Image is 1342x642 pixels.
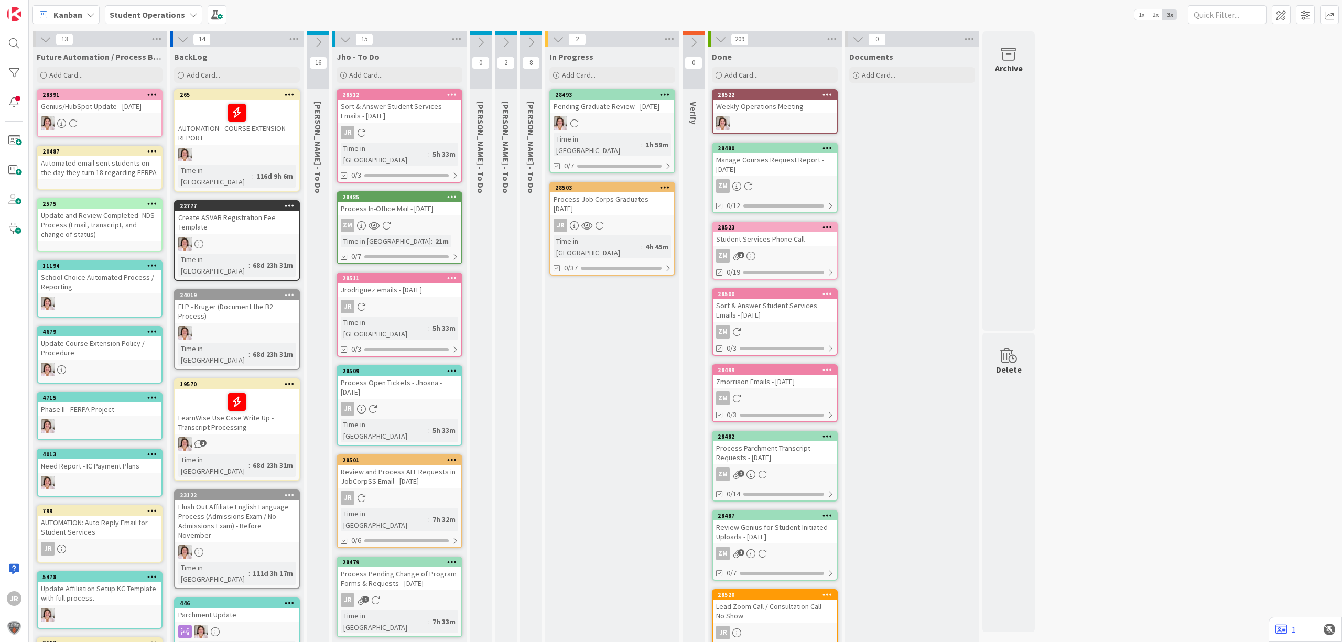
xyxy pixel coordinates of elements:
[554,133,641,156] div: Time in [GEOGRAPHIC_DATA]
[37,392,163,440] a: 4715Phase II - FERPA ProjectEW
[1163,9,1177,20] span: 3x
[713,144,837,153] div: 28480
[718,433,837,440] div: 28482
[174,51,208,62] span: BackLog
[338,558,461,590] div: 28479Process Pending Change of Program Forms & Requests - [DATE]
[550,183,674,215] div: 28503Process Job Corps Graduates - [DATE]
[713,432,837,441] div: 28482
[351,251,361,262] span: 0/7
[309,57,327,69] span: 16
[174,89,300,192] a: 265AUTOMATION - COURSE EXTENSION REPORTEWTime in [GEOGRAPHIC_DATA]:116d 9h 6m
[718,145,837,152] div: 28480
[554,219,567,232] div: JR
[341,491,354,505] div: JR
[38,327,161,336] div: 4679
[53,8,82,21] span: Kanban
[341,235,431,247] div: Time in [GEOGRAPHIC_DATA]
[38,327,161,360] div: 4679Update Course Extension Policy / Procedure
[555,184,674,191] div: 28503
[727,568,737,579] span: 0/7
[712,510,838,581] a: 28487Review Genius for Student-Initiated Uploads - [DATE]ZM0/7
[341,126,354,139] div: JR
[727,267,740,278] span: 0/19
[718,91,837,99] div: 28522
[38,542,161,556] div: JR
[248,349,250,360] span: :
[41,116,55,130] img: EW
[428,425,430,436] span: :
[716,391,730,405] div: ZM
[550,192,674,215] div: Process Job Corps Graduates - [DATE]
[1134,9,1149,20] span: 1x
[849,51,893,62] span: Documents
[338,376,461,399] div: Process Open Tickets - Jhoana - [DATE]
[738,549,744,556] span: 1
[175,437,299,451] div: EW
[338,402,461,416] div: JR
[713,365,837,388] div: 28499Zmorrison Emails - [DATE]
[175,599,299,622] div: 446Parchment Update
[37,505,163,563] a: 799AUTOMATION: Auto Reply Email for Student ServicesJR
[1149,9,1163,20] span: 2x
[338,366,461,399] div: 28509Process Open Tickets - Jhoana - [DATE]
[175,545,299,559] div: EW
[338,219,461,232] div: ZM
[718,290,837,298] div: 28500
[341,610,428,633] div: Time in [GEOGRAPHIC_DATA]
[550,116,674,130] div: EW
[713,511,837,543] div: 28487Review Genius for Student-Initiated Uploads - [DATE]
[175,491,299,500] div: 23122
[175,379,299,434] div: 19570LearnWise Use Case Write Up - Transcript Processing
[42,148,161,155] div: 20487
[42,507,161,515] div: 799
[49,70,83,80] span: Add Card...
[351,344,361,355] span: 0/3
[713,600,837,623] div: Lead Zoom Call / Consultation Call - No Show
[41,476,55,489] img: EW
[431,235,432,247] span: :
[38,608,161,622] div: EW
[342,456,461,464] div: 28501
[337,89,462,183] a: 28512Sort & Answer Student Services Emails - [DATE]JRTime in [GEOGRAPHIC_DATA]:5h 33m0/3
[178,437,192,451] img: EW
[175,90,299,100] div: 265
[248,460,250,471] span: :
[38,297,161,310] div: EW
[38,459,161,473] div: Need Report - IC Payment Plans
[174,378,300,481] a: 19570LearnWise Use Case Write Up - Transcript ProcessingEWTime in [GEOGRAPHIC_DATA]:68d 23h 31m
[716,626,730,639] div: JR
[738,252,744,258] span: 1
[38,419,161,433] div: EW
[564,160,574,171] span: 0/7
[7,621,21,635] img: avatar
[1188,5,1267,24] input: Quick Filter...
[38,506,161,539] div: 799AUTOMATION: Auto Reply Email for Student Services
[338,192,461,215] div: 28485Process In-Office Mail - [DATE]
[430,514,458,525] div: 7h 32m
[37,571,163,629] a: 5478Update Affiliation Setup KC Template with full process.EW
[713,223,837,232] div: 28523
[337,454,462,548] a: 28501Review and Process ALL Requests in JobCorpSS Email - [DATE]JRTime in [GEOGRAPHIC_DATA]:7h 32...
[713,391,837,405] div: ZM
[338,192,461,202] div: 28485
[713,325,837,339] div: ZM
[713,365,837,375] div: 28499
[713,90,837,100] div: 28522
[712,143,838,213] a: 28480Manage Courses Request Report - [DATE]ZM0/12
[38,476,161,489] div: EW
[178,454,248,477] div: Time in [GEOGRAPHIC_DATA]
[428,322,430,334] span: :
[712,222,838,280] a: 28523Student Services Phone CallZM0/19
[549,89,675,173] a: 28493Pending Graduate Review - [DATE]EWTime in [GEOGRAPHIC_DATA]:1h 59m0/7
[362,596,369,603] span: 1
[175,290,299,300] div: 24019
[180,380,299,388] div: 19570
[38,336,161,360] div: Update Course Extension Policy / Procedure
[178,165,252,188] div: Time in [GEOGRAPHIC_DATA]
[38,516,161,539] div: AUTOMATION: Auto Reply Email for Student Services
[174,200,300,281] a: 22777Create ASVAB Registration Fee TemplateEWTime in [GEOGRAPHIC_DATA]:68d 23h 31m
[338,100,461,123] div: Sort & Answer Student Services Emails - [DATE]
[641,139,643,150] span: :
[38,199,161,241] div: 2575Update and Review Completed_NDS Process (Email, transcript, and change of status)
[554,235,641,258] div: Time in [GEOGRAPHIC_DATA]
